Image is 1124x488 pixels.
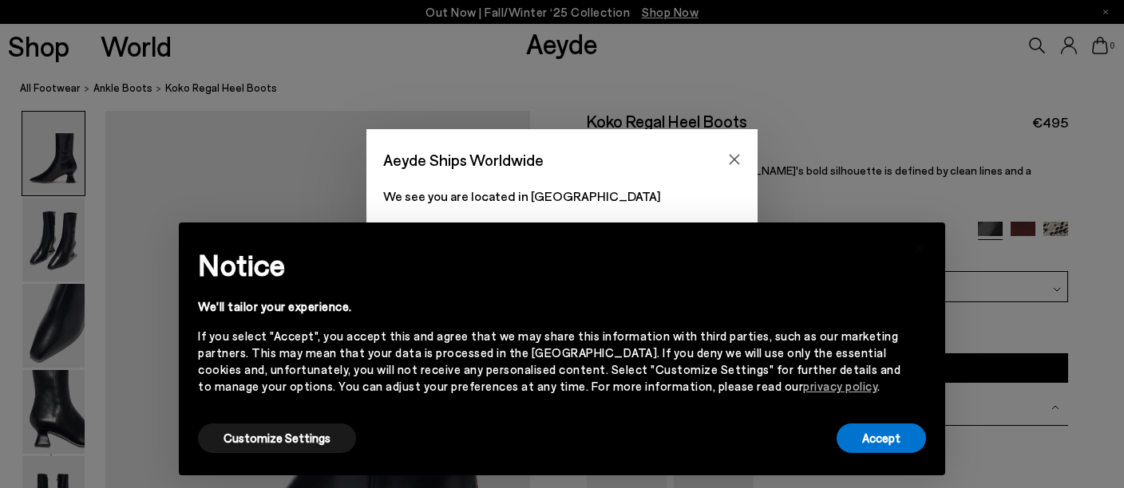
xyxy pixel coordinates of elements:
div: We'll tailor your experience. [198,298,900,315]
button: Accept [837,423,926,453]
h2: Notice [198,244,900,285]
p: We see you are located in [GEOGRAPHIC_DATA] [383,187,741,206]
a: privacy policy [803,379,877,393]
span: × [914,234,925,258]
button: Close this notice [900,227,939,266]
div: If you select "Accept", you accept this and agree that we may share this information with third p... [198,328,900,395]
button: Close [722,148,746,171]
button: Customize Settings [198,423,356,453]
span: Aeyde Ships Worldwide [383,146,544,174]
